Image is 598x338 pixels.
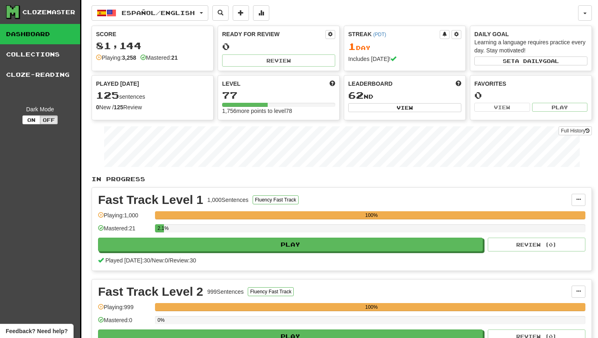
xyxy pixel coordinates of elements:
div: Day [348,41,461,52]
button: More stats [253,5,269,21]
span: a daily [515,58,543,64]
div: Mastered: 0 [98,316,151,329]
div: 100% [157,211,585,219]
button: Fluency Fast Track [248,287,294,296]
button: Review [222,54,335,67]
span: 1 [348,41,356,52]
div: 0 [474,90,587,100]
span: This week in points, UTC [456,80,461,88]
div: 1,000 Sentences [207,196,249,204]
div: Streak [348,30,440,38]
span: Score more points to level up [330,80,335,88]
div: New / Review [96,103,209,111]
div: Favorites [474,80,587,88]
div: Fast Track Level 2 [98,286,203,298]
strong: 0 [96,104,99,110]
button: View [474,103,530,112]
button: Español/English [92,5,208,21]
span: Review: 30 [170,257,196,264]
span: / [150,257,152,264]
div: Includes [DATE]! [348,55,461,63]
button: Off [40,115,58,124]
div: Daily Goal [474,30,587,38]
div: Mastered: 21 [98,224,151,238]
button: Play [532,103,588,112]
div: Dark Mode [6,105,74,113]
button: Review (0) [488,238,585,251]
a: (PDT) [373,32,386,37]
p: In Progress [92,175,592,183]
div: Ready for Review [222,30,325,38]
span: Leaderboard [348,80,393,88]
div: 100% [157,303,585,311]
div: Playing: 999 [98,303,151,316]
span: Played [DATE]: 30 [105,257,150,264]
span: / [168,257,170,264]
strong: 21 [171,54,178,61]
div: Clozemaster [22,8,75,16]
a: Full History [559,126,592,135]
span: Español / English [122,9,195,16]
div: 81,144 [96,41,209,51]
div: 2.1% [157,224,164,232]
div: Fast Track Level 1 [98,194,203,206]
div: 999 Sentences [207,288,244,296]
div: Playing: [96,54,136,62]
div: Learning a language requires practice every day. Stay motivated! [474,38,587,54]
span: Level [222,80,240,88]
button: View [348,103,461,112]
strong: 3,258 [122,54,136,61]
button: On [22,115,40,124]
div: 1,756 more points to level 78 [222,107,335,115]
div: sentences [96,90,209,101]
span: 125 [96,89,119,101]
button: Fluency Fast Track [253,195,299,204]
div: Playing: 1,000 [98,211,151,225]
span: New: 0 [152,257,168,264]
div: 77 [222,90,335,100]
div: 0 [222,41,335,52]
span: Played [DATE] [96,80,139,88]
div: Mastered: [140,54,178,62]
div: nd [348,90,461,101]
button: Seta dailygoal [474,56,587,65]
span: 62 [348,89,364,101]
button: Search sentences [212,5,229,21]
div: Score [96,30,209,38]
span: Open feedback widget [6,327,68,335]
button: Play [98,238,483,251]
strong: 125 [114,104,123,110]
button: Add sentence to collection [233,5,249,21]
